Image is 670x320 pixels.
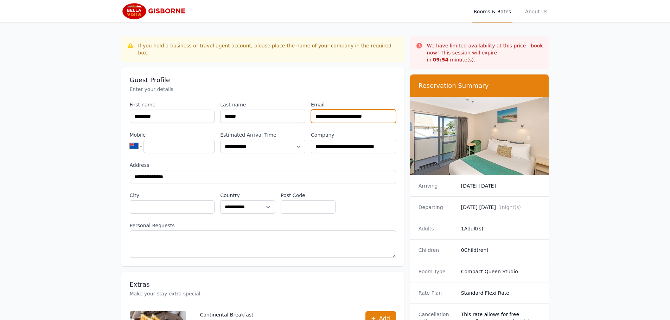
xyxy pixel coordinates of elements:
[419,247,455,254] dt: Children
[311,101,396,108] label: Email
[130,192,215,199] label: City
[419,289,455,296] dt: Rate Plan
[281,192,336,199] label: Post Code
[499,204,521,210] span: 1 night(s)
[461,225,541,232] dd: 1 Adult(s)
[419,182,455,189] dt: Arriving
[130,131,215,138] label: Mobile
[419,268,455,275] dt: Room Type
[461,204,541,211] dd: [DATE] [DATE]
[461,268,541,275] dd: Compact Queen Studio
[220,131,305,138] label: Estimated Arrival Time
[130,290,396,297] p: Make your stay extra special
[138,42,399,56] div: If you hold a business or travel agent account, please place the name of your company in the requ...
[311,131,396,138] label: Company
[427,42,543,63] p: We have limited availability at this price - book now! This session will expire in minute(s).
[419,204,455,211] dt: Departing
[410,97,549,175] img: Compact Queen Studio
[130,101,215,108] label: First name
[461,182,541,189] dd: [DATE] [DATE]
[461,289,541,296] dd: Standard Flexi Rate
[220,101,305,108] label: Last name
[130,76,396,84] h3: Guest Profile
[419,225,455,232] dt: Adults
[461,247,541,254] dd: 0 Child(ren)
[220,192,275,199] label: Country
[130,222,396,229] label: Personal Requests
[433,57,449,63] strong: 09 : 54
[200,311,332,318] p: Continental Breakfast
[419,81,541,90] h3: Reservation Summary
[130,86,396,93] p: Enter your details
[130,162,396,169] label: Address
[130,280,396,289] h3: Extras
[121,3,189,20] img: Bella Vista Gisborne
